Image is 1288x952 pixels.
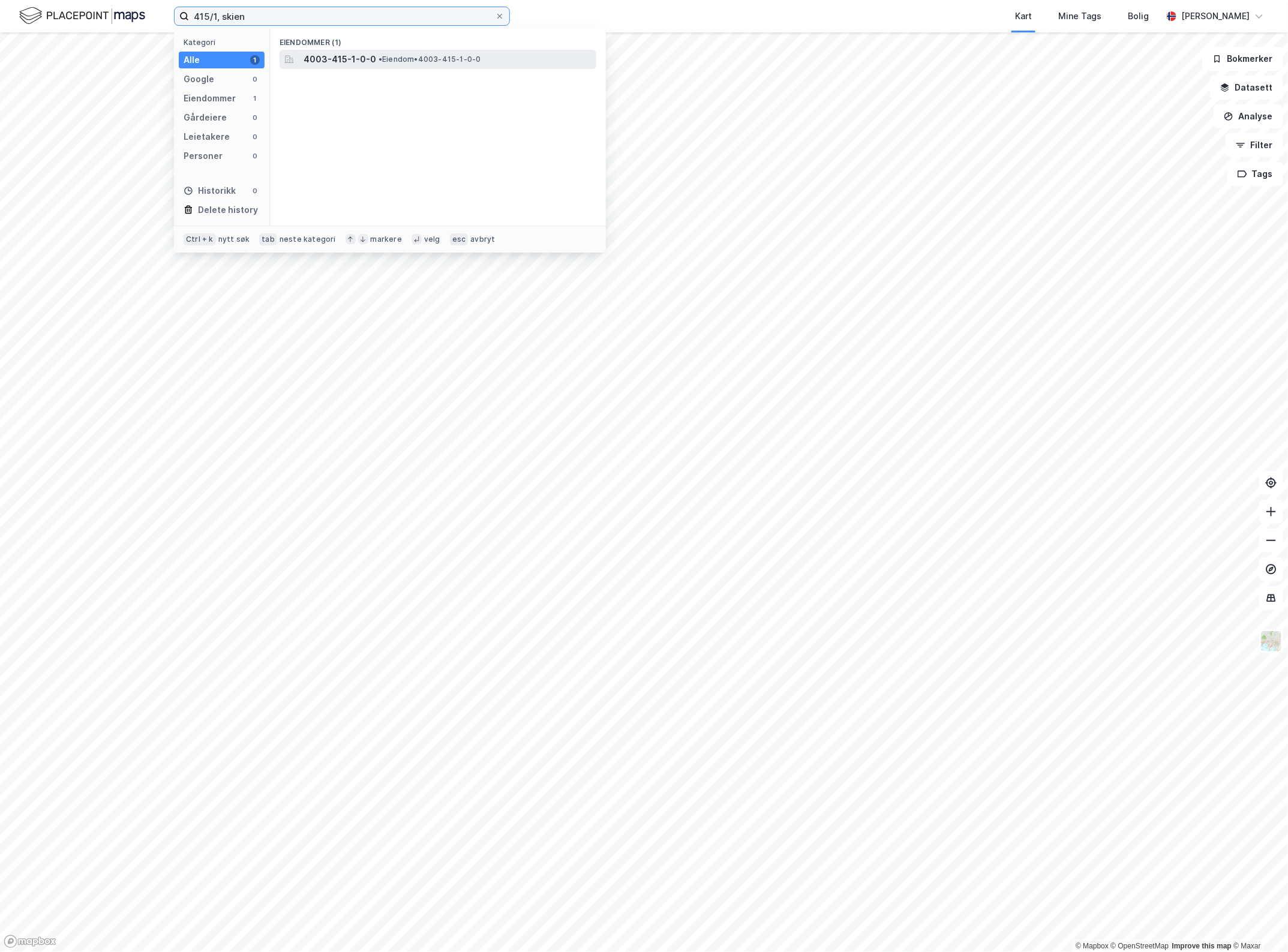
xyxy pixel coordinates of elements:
[1015,9,1032,23] div: Kart
[184,149,223,163] div: Personer
[184,91,236,106] div: Eiendommer
[1202,47,1283,71] button: Bokmerker
[198,203,258,217] div: Delete history
[250,113,260,122] div: 0
[1214,104,1283,128] button: Analyse
[450,233,469,245] div: esc
[1128,9,1149,23] div: Bolig
[1228,894,1288,952] div: Kontrollprogram for chat
[184,38,265,47] div: Kategori
[304,52,376,67] span: 4003-415-1-0-0
[1111,942,1169,950] a: OpenStreetMap
[184,72,214,86] div: Google
[1058,9,1101,23] div: Mine Tags
[189,7,495,25] input: Søk på adresse, matrikkel, gårdeiere, leietakere eller personer
[1076,942,1109,950] a: Mapbox
[379,55,382,64] span: •
[250,132,260,142] div: 0
[371,235,402,244] div: markere
[250,74,260,84] div: 0
[1181,9,1250,23] div: [PERSON_NAME]
[250,55,260,65] div: 1
[184,130,230,144] div: Leietakere
[250,94,260,103] div: 1
[184,53,200,67] div: Alle
[19,5,145,26] img: logo.f888ab2527a4732fd821a326f86c7f29.svg
[250,186,260,196] div: 0
[379,55,481,64] span: Eiendom • 4003-415-1-0-0
[1226,133,1283,157] button: Filter
[4,935,56,948] a: Mapbox homepage
[184,184,236,198] div: Historikk
[1227,162,1283,186] button: Tags
[1172,942,1232,950] a: Improve this map
[280,235,336,244] div: neste kategori
[184,110,227,125] div: Gårdeiere
[424,235,440,244] div: velg
[218,235,250,244] div: nytt søk
[259,233,277,245] div: tab
[184,233,216,245] div: Ctrl + k
[1228,894,1288,952] iframe: Chat Widget
[250,151,260,161] div: 0
[1260,630,1283,653] img: Z
[1210,76,1283,100] button: Datasett
[470,235,495,244] div: avbryt
[270,28,606,50] div: Eiendommer (1)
